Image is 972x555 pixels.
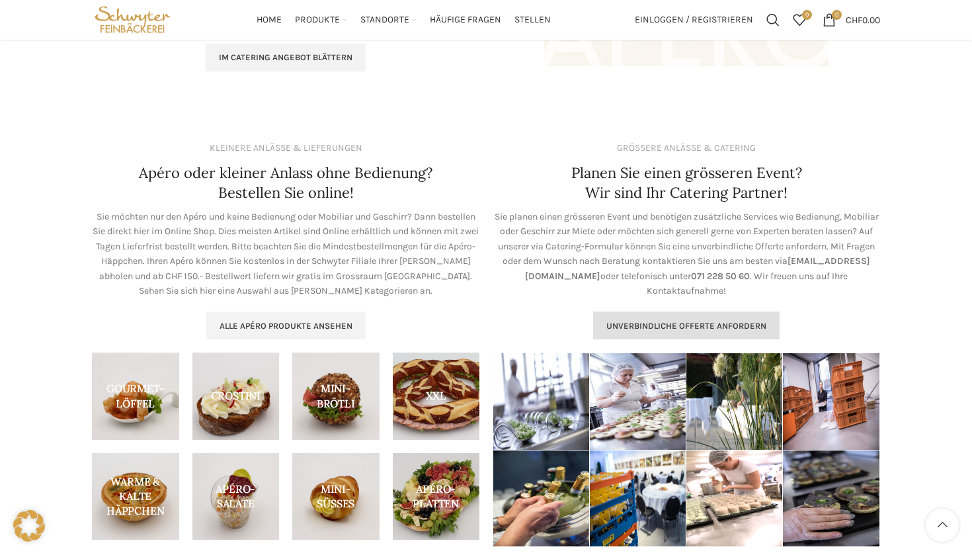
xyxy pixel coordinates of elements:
div: KLEINERE ANLÄSSE & LIEFERUNGEN [210,141,362,155]
a: Site logo [92,13,173,24]
bdi: 0.00 [846,14,880,25]
img: Mehrgang Dinner [590,450,686,546]
div: Main navigation [180,7,628,33]
span: Im Catering Angebot blättern [219,52,352,63]
a: Product category mini-suesses [292,453,380,540]
a: 0 CHF0.00 [816,7,887,33]
a: Scroll to top button [926,509,959,542]
img: Getränke mit Service [493,450,589,546]
a: Standorte [360,7,417,33]
span: Standorte [360,14,409,26]
a: Home [257,7,282,33]
img: Professionelle Lieferung [783,353,879,450]
img: Catering-Anlass draussen [686,353,782,450]
a: Product category apero-platten [393,453,480,540]
span: Häufige Fragen [430,14,501,26]
a: Im Catering Angebot blättern [206,44,366,71]
a: Product category xxl [393,353,480,440]
a: Product category haeppchen [92,453,179,540]
a: Suchen [760,7,786,33]
a: 0 [786,7,813,33]
span: Sie planen einen grösseren Event und benötigen zusätzliche Services wie Bedienung, Mobiliar oder ... [495,211,879,267]
a: Product category mini-broetli [292,353,380,440]
div: Meine Wunschliste [786,7,813,33]
p: Sie möchten nur den Apéro und keine Bedienung oder Mobiliar und Geschirr? Dann bestellen Sie dire... [92,210,479,298]
span: oder telefonisch unter [600,271,691,282]
img: Mini-Brötli [783,450,879,546]
a: Häufige Fragen [430,7,501,33]
a: Produkte [295,7,347,33]
span: 0 [832,10,842,20]
span: CHF [846,14,862,25]
a: Stellen [514,7,551,33]
a: Product category crostini [192,353,280,440]
div: GRÖSSERE ANLÄSSE & CATERING [617,141,756,155]
h4: Apéro oder kleiner Anlass ohne Bedienung? Bestellen Sie online! [139,163,432,204]
img: Mini-Brötli in der Vorbereitung [590,353,686,450]
span: [EMAIL_ADDRESS][DOMAIN_NAME] [525,255,870,281]
a: Alle Apéro Produkte ansehen [206,312,366,339]
h4: Planen Sie einen grösseren Event? Wir sind Ihr Catering Partner! [571,163,802,204]
span: Home [257,14,282,26]
span: Produkte [295,14,340,26]
a: Product category gourmet-loeffel [92,353,179,440]
span: Einloggen / Registrieren [635,15,753,24]
a: Einloggen / Registrieren [628,7,760,33]
span: Stellen [514,14,551,26]
span: Unverbindliche Offerte anfordern [606,321,766,331]
span: 071 228 50 60 [691,271,750,282]
span: 0 [802,10,812,20]
a: Unverbindliche Offerte anfordern [593,312,780,339]
a: Product category apero-salate [192,453,280,540]
img: Gourmet-Löffel werden vorbereitet [493,353,589,450]
img: Mini-Desserts [686,450,782,546]
span: Alle Apéro Produkte ansehen [220,321,352,331]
